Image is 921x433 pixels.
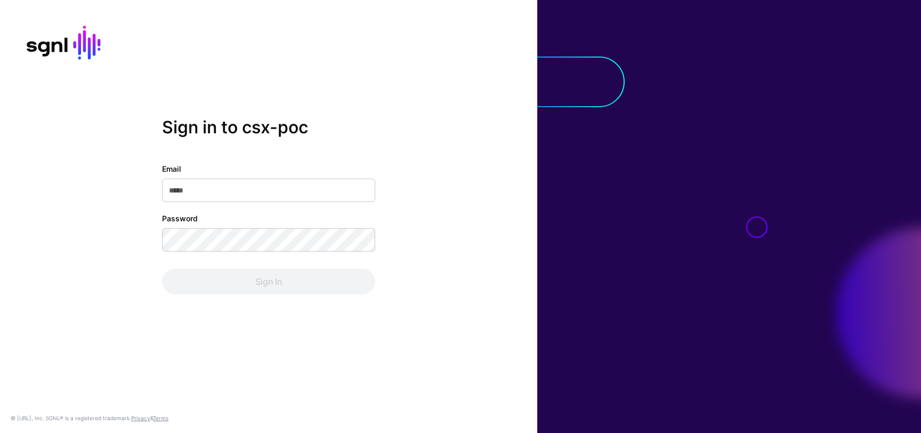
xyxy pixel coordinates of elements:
[11,414,168,422] div: © [URL], Inc. SGNL® is a registered trademark. &
[153,415,168,421] a: Terms
[162,117,375,138] h2: Sign in to csx-poc
[162,163,181,174] label: Email
[162,213,198,224] label: Password
[131,415,150,421] a: Privacy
